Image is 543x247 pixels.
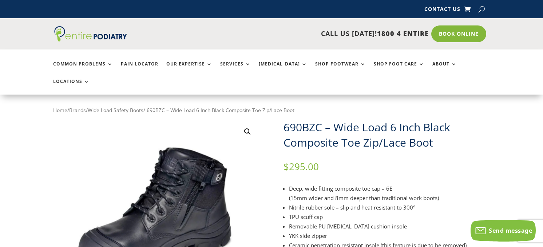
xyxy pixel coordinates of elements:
a: Shop Footwear [315,61,366,77]
a: Book Online [431,25,486,42]
li: YKK side zipper [289,231,490,240]
span: $ [284,160,289,173]
li: Removable PU [MEDICAL_DATA] cushion insole [289,222,490,231]
a: View full-screen image gallery [241,125,254,138]
a: About [432,61,457,77]
nav: Breadcrumb [53,105,490,115]
a: Wide Load Safety Boots [88,107,143,113]
li: TPU scuff cap [289,212,490,222]
img: logo (1) [54,26,127,41]
a: Common Problems [53,61,113,77]
button: Send message [471,220,536,242]
h1: 690BZC – Wide Load 6 Inch Black Composite Toe Zip/Lace Boot [284,120,490,150]
a: Entire Podiatry [54,36,127,43]
span: 1800 4 ENTIRE [377,29,429,38]
a: Shop Foot Care [374,61,424,77]
a: [MEDICAL_DATA] [259,61,307,77]
li: Nitrile rubber sole – slip and heat resistant to 300° [289,203,490,212]
a: Brands [69,107,86,113]
span: Send message [489,227,532,235]
li: Deep, wide fitting composite toe cap – 6E (15mm wider and 8mm deeper than traditional work boots) [289,184,490,203]
a: Pain Locator [121,61,158,77]
a: Services [220,61,251,77]
a: Locations [53,79,90,95]
a: Home [53,107,67,113]
a: Contact Us [424,7,460,15]
a: Our Expertise [166,61,212,77]
p: CALL US [DATE]! [155,29,429,39]
bdi: 295.00 [284,160,319,173]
